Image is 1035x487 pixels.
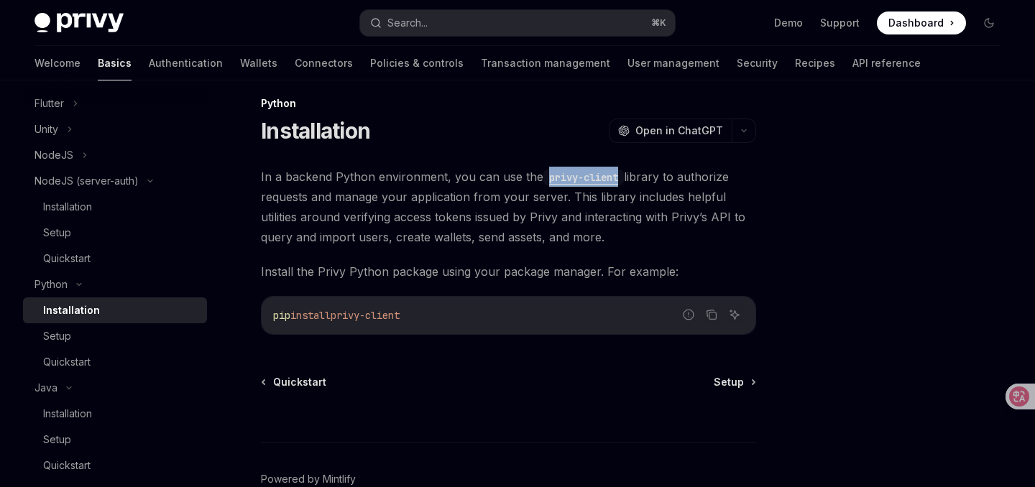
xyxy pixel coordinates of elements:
[714,375,744,389] span: Setup
[43,328,71,345] div: Setup
[714,375,755,389] a: Setup
[774,16,803,30] a: Demo
[877,11,966,34] a: Dashboard
[360,10,674,36] button: Search...⌘K
[34,379,57,396] div: Java
[240,46,277,80] a: Wallets
[609,119,732,143] button: Open in ChatGPT
[261,167,756,247] span: In a backend Python environment, you can use the library to authorize requests and manage your ap...
[261,96,756,111] div: Python
[481,46,610,80] a: Transaction management
[888,16,944,30] span: Dashboard
[23,323,207,349] a: Setup
[23,220,207,246] a: Setup
[34,276,68,293] div: Python
[725,305,744,324] button: Ask AI
[34,172,139,190] div: NodeJS (server-auth)
[43,457,91,474] div: Quickstart
[370,46,464,80] a: Policies & controls
[261,261,756,282] span: Install the Privy Python package using your package manager. For example:
[23,349,207,375] a: Quickstart
[43,431,71,448] div: Setup
[98,46,132,80] a: Basics
[387,14,428,32] div: Search...
[34,147,73,164] div: NodeJS
[23,453,207,478] a: Quickstart
[23,194,207,220] a: Installation
[635,124,723,138] span: Open in ChatGPT
[43,250,91,267] div: Quickstart
[543,170,624,185] code: privy-client
[261,472,356,486] a: Powered by Mintlify
[273,375,326,389] span: Quickstart
[43,224,71,241] div: Setup
[737,46,778,80] a: Security
[262,375,326,389] a: Quickstart
[43,198,92,215] div: Installation
[34,121,58,138] div: Unity
[702,305,721,324] button: Copy the contents from the code block
[34,13,124,33] img: dark logo
[627,46,719,80] a: User management
[23,427,207,453] a: Setup
[977,11,1000,34] button: Toggle dark mode
[43,302,100,319] div: Installation
[34,95,64,112] div: Flutter
[273,309,290,322] span: pip
[43,405,92,422] div: Installation
[23,297,207,323] a: Installation
[543,170,624,184] a: privy-client
[290,309,331,322] span: install
[795,46,835,80] a: Recipes
[43,353,91,371] div: Quickstart
[820,16,860,30] a: Support
[679,305,698,324] button: Report incorrect code
[23,246,207,272] a: Quickstart
[23,401,207,427] a: Installation
[651,17,666,29] span: ⌘ K
[261,118,370,144] h1: Installation
[295,46,353,80] a: Connectors
[149,46,223,80] a: Authentication
[331,309,400,322] span: privy-client
[34,46,80,80] a: Welcome
[852,46,921,80] a: API reference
